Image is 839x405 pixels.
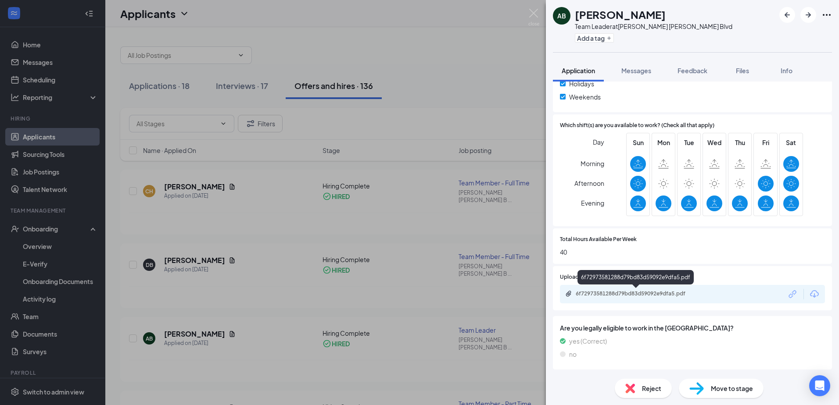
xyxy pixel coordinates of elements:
[562,67,595,75] span: Application
[630,138,646,147] span: Sun
[803,10,814,20] svg: ArrowRight
[560,273,600,281] span: Upload Resume
[758,138,774,147] span: Fri
[581,156,604,171] span: Morning
[560,235,637,244] span: Total Hours Available Per Week
[821,10,832,20] svg: Ellipses
[782,10,792,20] svg: ArrowLeftNew
[809,289,820,299] svg: Download
[575,33,614,43] button: PlusAdd a tag
[569,79,594,89] span: Holidays
[642,384,661,393] span: Reject
[606,36,612,41] svg: Plus
[593,137,604,147] span: Day
[577,270,694,284] div: 6f72973581288d79bd83d59092e9dfa5.pdf
[809,375,830,396] div: Open Intercom Messenger
[574,175,604,191] span: Afternoon
[575,7,666,22] h1: [PERSON_NAME]
[681,138,697,147] span: Tue
[656,138,671,147] span: Mon
[781,67,792,75] span: Info
[569,336,607,346] span: yes (Correct)
[560,247,825,257] span: 40
[706,138,722,147] span: Wed
[560,323,825,333] span: Are you legally eligible to work in the [GEOGRAPHIC_DATA]?
[779,7,795,23] button: ArrowLeftNew
[565,290,572,297] svg: Paperclip
[711,384,753,393] span: Move to stage
[787,288,799,300] svg: Link
[678,67,707,75] span: Feedback
[557,11,566,20] div: AB
[565,290,707,298] a: Paperclip6f72973581288d79bd83d59092e9dfa5.pdf
[576,290,699,297] div: 6f72973581288d79bd83d59092e9dfa5.pdf
[732,138,748,147] span: Thu
[736,67,749,75] span: Files
[581,195,604,211] span: Evening
[569,349,577,359] span: no
[575,22,732,31] div: Team Leader at [PERSON_NAME] [PERSON_NAME] Blvd
[800,7,816,23] button: ArrowRight
[569,92,601,102] span: Weekends
[621,67,651,75] span: Messages
[783,138,799,147] span: Sat
[560,121,714,130] span: Which shift(s) are you available to work? (Check all that apply)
